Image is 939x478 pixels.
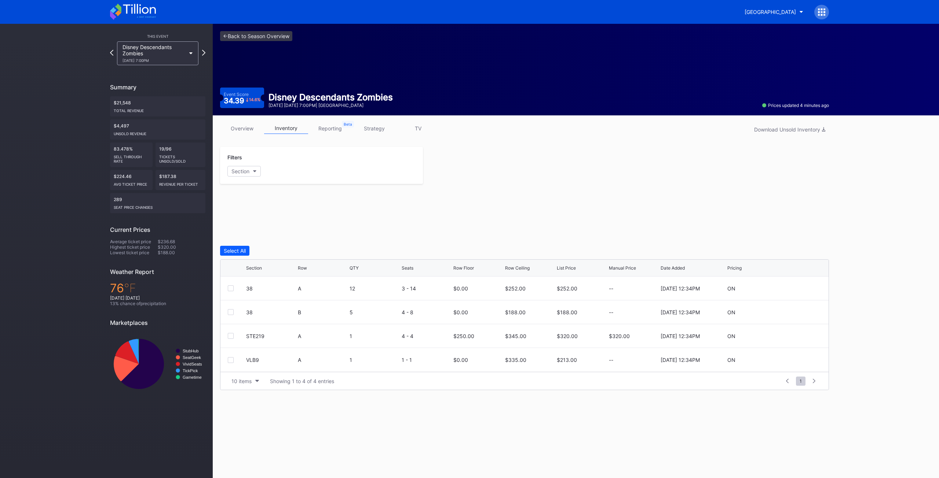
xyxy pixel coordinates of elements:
a: inventory [264,123,308,134]
div: A [298,285,348,292]
button: 10 items [228,376,263,386]
div: $345.00 [505,333,526,339]
div: [DATE] 12:34PM [661,357,700,363]
div: [GEOGRAPHIC_DATA] [745,9,796,15]
div: Total Revenue [114,105,202,113]
div: [DATE] 12:34PM [661,333,700,339]
div: Current Prices [110,226,205,233]
div: $250.00 [453,333,474,339]
div: 38 [246,309,296,315]
div: $0.00 [453,285,468,292]
div: 1 - 1 [402,357,452,363]
div: Download Unsold Inventory [754,126,825,133]
div: $4,497 [110,119,205,140]
a: strategy [352,123,396,134]
div: Event Score [224,92,249,97]
a: overview [220,123,264,134]
div: Lowest ticket price [110,250,158,255]
div: $320.00 [158,244,205,250]
div: A [298,357,348,363]
div: $236.68 [158,239,205,244]
div: Section [231,168,249,174]
div: ON [727,309,735,315]
div: $0.00 [453,357,468,363]
svg: Chart title [110,332,205,396]
div: STE219 [246,333,296,339]
div: 19/96 [156,142,205,167]
div: Manual Price [609,265,636,271]
span: 1 [796,377,805,386]
span: ℉ [124,281,136,295]
div: 76 [110,281,205,295]
div: 1 [350,357,399,363]
div: 5 [350,309,399,315]
div: Highest ticket price [110,244,158,250]
div: seat price changes [114,202,202,210]
div: VLB9 [246,357,296,363]
div: [DATE] 7:00PM [123,58,186,63]
div: [DATE] 12:34PM [661,309,700,315]
button: Select All [220,246,249,256]
div: $320.00 [557,333,578,339]
div: Select All [224,248,246,254]
div: -- [609,285,659,292]
div: Filters [227,154,416,160]
div: ON [727,357,735,363]
div: Revenue per ticket [159,179,202,186]
div: 38 [246,285,296,292]
div: $188.00 [158,250,205,255]
div: Tickets Unsold/Sold [159,152,202,163]
div: This Event [110,34,205,38]
div: Prices updated 4 minutes ago [762,103,829,108]
div: [DATE] [DATE] 7:00PM | [GEOGRAPHIC_DATA] [268,103,393,108]
div: 13 % chance of precipitation [110,301,205,306]
div: Row [298,265,307,271]
div: $188.00 [505,309,526,315]
div: Average ticket price [110,239,158,244]
div: Weather Report [110,268,205,275]
div: 14.6 % [249,98,260,102]
text: VividSeats [183,362,202,366]
div: Pricing [727,265,742,271]
div: 289 [110,193,205,213]
div: $21,548 [110,96,205,116]
button: Section [227,166,261,177]
div: 83.478% [110,142,153,167]
div: $0.00 [453,309,468,315]
div: Section [246,265,262,271]
text: StubHub [183,349,199,353]
div: -- [609,357,659,363]
div: Summary [110,84,205,91]
div: [DATE] 12:34PM [661,285,700,292]
a: <-Back to Season Overview [220,31,292,41]
div: Date Added [661,265,685,271]
div: 12 [350,285,399,292]
div: Showing 1 to 4 of 4 entries [270,378,334,384]
div: QTY [350,265,359,271]
div: 10 items [231,378,252,384]
div: List Price [557,265,576,271]
div: $213.00 [557,357,577,363]
div: Avg ticket price [114,179,149,186]
div: [DATE] [DATE] [110,295,205,301]
div: 1 [350,333,399,339]
text: SeatGeek [183,355,201,360]
a: TV [396,123,440,134]
button: Download Unsold Inventory [750,125,829,134]
div: Disney Descendants Zombies [268,92,393,103]
div: Marketplaces [110,319,205,326]
div: A [298,333,348,339]
div: Row Floor [453,265,474,271]
div: ON [727,333,735,339]
div: B [298,309,348,315]
div: $252.00 [505,285,526,292]
div: 34.39 [224,97,261,104]
div: Disney Descendants Zombies [123,44,186,63]
div: $320.00 [609,333,659,339]
text: Gametime [183,375,202,379]
div: Row Ceiling [505,265,530,271]
text: TickPick [183,368,198,373]
div: $335.00 [505,357,526,363]
div: -- [609,309,659,315]
button: [GEOGRAPHIC_DATA] [739,5,809,19]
